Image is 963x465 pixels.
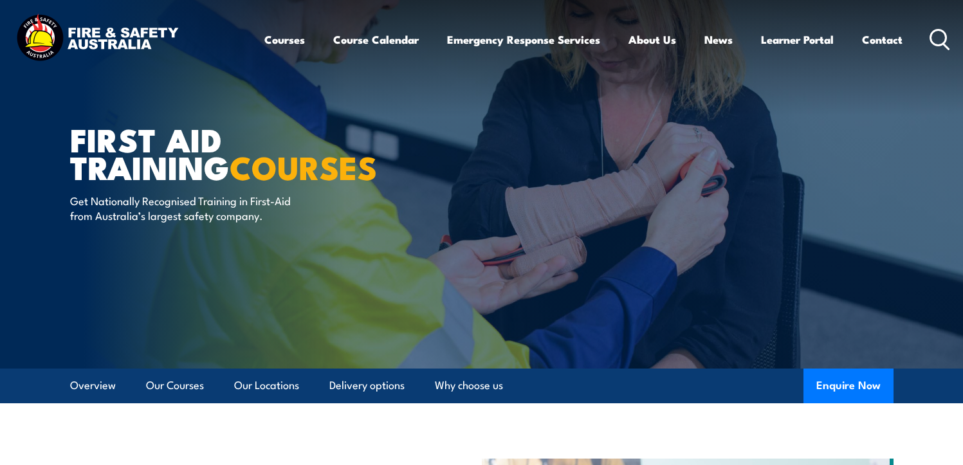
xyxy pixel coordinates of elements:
[70,193,305,223] p: Get Nationally Recognised Training in First-Aid from Australia’s largest safety company.
[862,23,903,57] a: Contact
[435,369,503,403] a: Why choose us
[230,141,377,191] strong: COURSES
[628,23,676,57] a: About Us
[333,23,419,57] a: Course Calendar
[234,369,299,403] a: Our Locations
[329,369,405,403] a: Delivery options
[447,23,600,57] a: Emergency Response Services
[70,369,116,403] a: Overview
[264,23,305,57] a: Courses
[704,23,733,57] a: News
[70,125,388,180] h1: First Aid Training
[803,369,894,403] button: Enquire Now
[146,369,204,403] a: Our Courses
[761,23,834,57] a: Learner Portal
